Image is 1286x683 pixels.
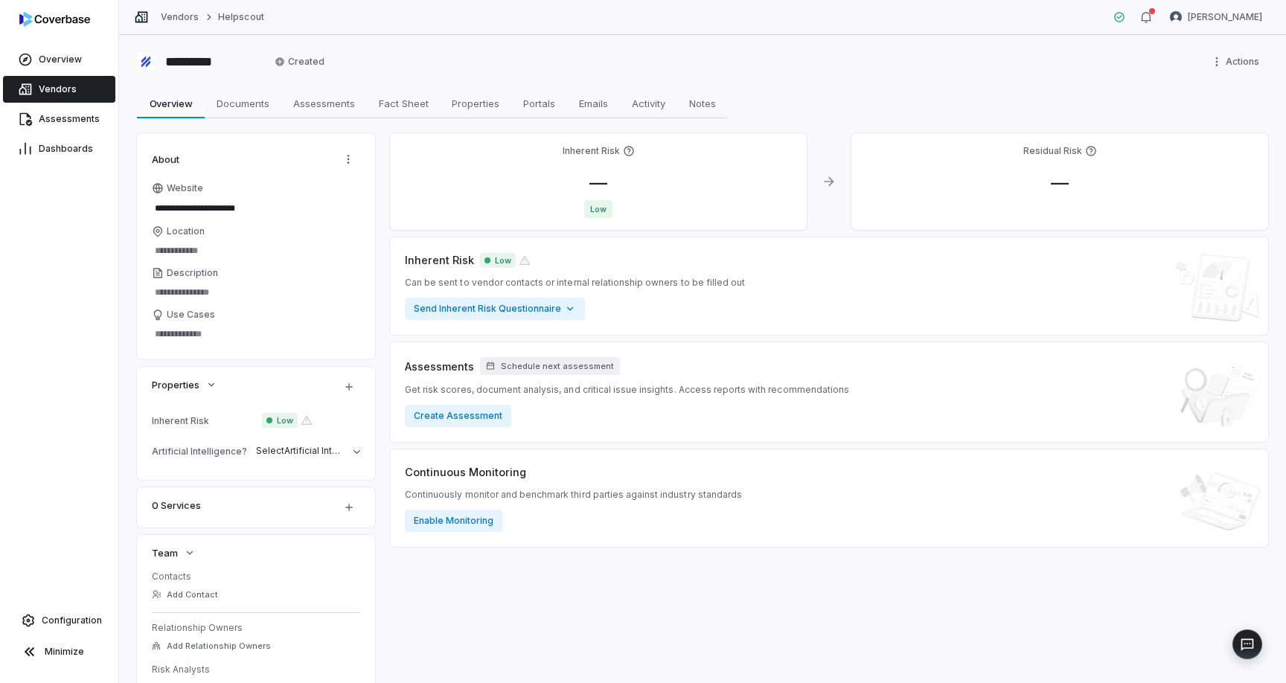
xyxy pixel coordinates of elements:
dt: Relationship Owners [152,622,360,634]
div: Artificial Intelligence? [152,446,250,457]
span: Low [262,413,298,428]
span: Minimize [45,646,84,658]
span: Inherent Risk [405,252,474,268]
span: Overview [39,54,82,65]
span: Configuration [42,615,102,626]
button: Add Contact [147,581,223,608]
textarea: Description [152,282,360,303]
input: Location [152,240,360,261]
span: Assessments [39,113,100,125]
span: — [1039,172,1081,193]
span: About [152,153,179,166]
textarea: Use Cases [152,324,360,344]
h4: Inherent Risk [563,145,620,157]
button: More actions [1206,51,1268,73]
img: logo-D7KZi-bG.svg [19,12,90,27]
input: Website [152,198,335,219]
span: Properties [446,94,505,113]
span: Description [167,267,218,279]
span: Get risk scores, document analysis, and critical issue insights. Access reports with recommendations [405,384,849,396]
a: Vendors [161,11,199,23]
span: Dashboards [39,143,93,155]
span: Emails [573,94,614,113]
img: Mike Phillips avatar [1170,11,1182,23]
a: Configuration [6,607,112,634]
div: Inherent Risk [152,415,256,426]
button: Minimize [6,637,112,667]
span: Documents [211,94,275,113]
dt: Risk Analysts [152,664,360,676]
button: Create Assessment [405,405,511,427]
span: Continuously monitor and benchmark third parties against industry standards [405,489,742,501]
span: Activity [626,94,671,113]
h4: Residual Risk [1023,145,1082,157]
span: Website [167,182,203,194]
dt: Contacts [152,571,360,583]
span: Assessments [405,359,474,374]
span: Add Relationship Owners [167,641,271,652]
a: Dashboards [3,135,115,162]
button: Team [147,539,200,566]
span: Select Artificial Intelligence? [256,445,377,456]
span: Location [167,225,205,237]
span: Overview [144,94,199,113]
span: Vendors [39,83,77,95]
span: Portals [517,94,561,113]
span: Low [584,200,612,218]
span: — [578,172,619,193]
span: Use Cases [167,309,215,321]
span: Properties [152,378,199,391]
span: [PERSON_NAME] [1188,11,1262,23]
span: Created [275,56,324,68]
button: Properties [147,371,222,398]
button: Send Inherent Risk Questionnaire [405,298,585,320]
a: Helpscout [218,11,263,23]
span: Can be sent to vendor contacts or internal relationship owners to be filled out [405,277,745,289]
button: Mike Phillips avatar[PERSON_NAME] [1161,6,1271,28]
span: Notes [683,94,722,113]
span: Low [480,253,516,268]
span: Team [152,546,178,559]
button: Enable Monitoring [405,510,502,532]
span: Fact Sheet [373,94,435,113]
a: Vendors [3,76,115,103]
a: Overview [3,46,115,73]
button: Schedule next assessment [480,357,620,375]
a: Assessments [3,106,115,132]
span: Schedule next assessment [501,361,614,372]
button: Actions [336,148,360,170]
span: Continuous Monitoring [405,464,526,480]
span: Assessments [287,94,361,113]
